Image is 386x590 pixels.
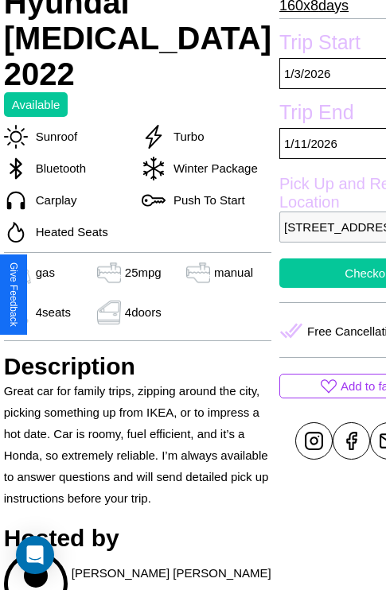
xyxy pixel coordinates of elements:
p: 25 mpg [125,262,162,283]
p: Winter Package [166,157,258,179]
p: manual [214,262,253,283]
p: Carplay [28,189,77,211]
p: [PERSON_NAME] [PERSON_NAME] [72,562,271,584]
div: Open Intercom Messenger [16,536,54,574]
img: gas [93,301,125,324]
img: gas [182,261,214,285]
p: 4 seats [36,301,71,323]
p: 4 doors [125,301,162,323]
div: Give Feedback [8,262,19,327]
p: Turbo [166,126,205,147]
p: Heated Seats [28,221,108,243]
p: Sunroof [28,126,78,147]
h3: Description [4,353,271,380]
img: gas [93,261,125,285]
p: Available [12,94,60,115]
p: Bluetooth [28,157,86,179]
p: gas [36,262,55,283]
p: Great car for family trips, zipping around the city, picking something up from IKEA, or to impres... [4,380,271,509]
p: Push To Start [166,189,245,211]
h3: Hosted by [4,525,271,552]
